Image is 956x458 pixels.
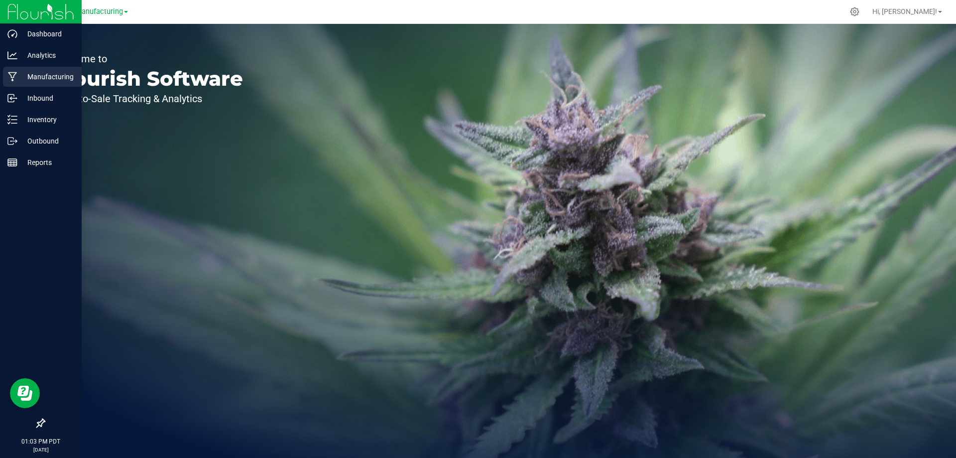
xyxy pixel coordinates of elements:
[7,72,17,82] inline-svg: Manufacturing
[4,437,77,446] p: 01:03 PM PDT
[17,156,77,168] p: Reports
[17,135,77,147] p: Outbound
[54,54,243,64] p: Welcome to
[7,93,17,103] inline-svg: Inbound
[7,29,17,39] inline-svg: Dashboard
[7,115,17,125] inline-svg: Inventory
[17,28,77,40] p: Dashboard
[17,92,77,104] p: Inbound
[54,94,243,104] p: Seed-to-Sale Tracking & Analytics
[4,446,77,454] p: [DATE]
[17,49,77,61] p: Analytics
[7,136,17,146] inline-svg: Outbound
[17,114,77,126] p: Inventory
[17,71,77,83] p: Manufacturing
[7,157,17,167] inline-svg: Reports
[75,7,123,16] span: Manufacturing
[872,7,937,15] span: Hi, [PERSON_NAME]!
[7,50,17,60] inline-svg: Analytics
[10,378,40,408] iframe: Resource center
[54,69,243,89] p: Flourish Software
[848,7,861,16] div: Manage settings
